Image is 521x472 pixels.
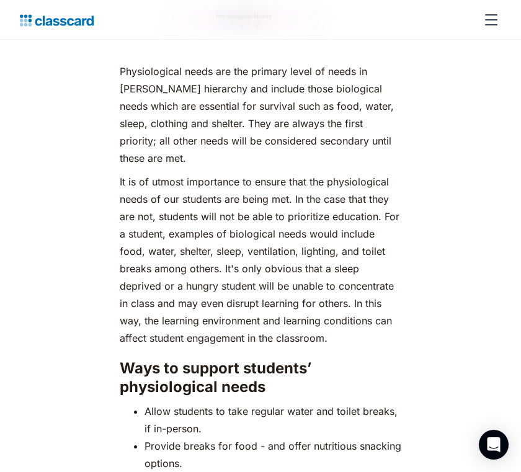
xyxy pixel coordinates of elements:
div: Open Intercom Messenger [479,430,509,460]
p: ‍ [120,39,402,56]
li: Allow students to take regular water and toilet breaks, if in-person. [145,403,402,437]
div: menu [476,5,501,35]
a: home [20,11,94,29]
p: Physiological needs are the primary level of needs in [PERSON_NAME] hierarchy and include those b... [120,63,402,167]
h3: Ways to support students’ physiological needs [120,359,402,396]
p: It is of utmost importance to ensure that the physiological needs of our students are being met. ... [120,173,402,347]
li: Provide breaks for food - and offer nutritious snacking options. [145,437,402,472]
